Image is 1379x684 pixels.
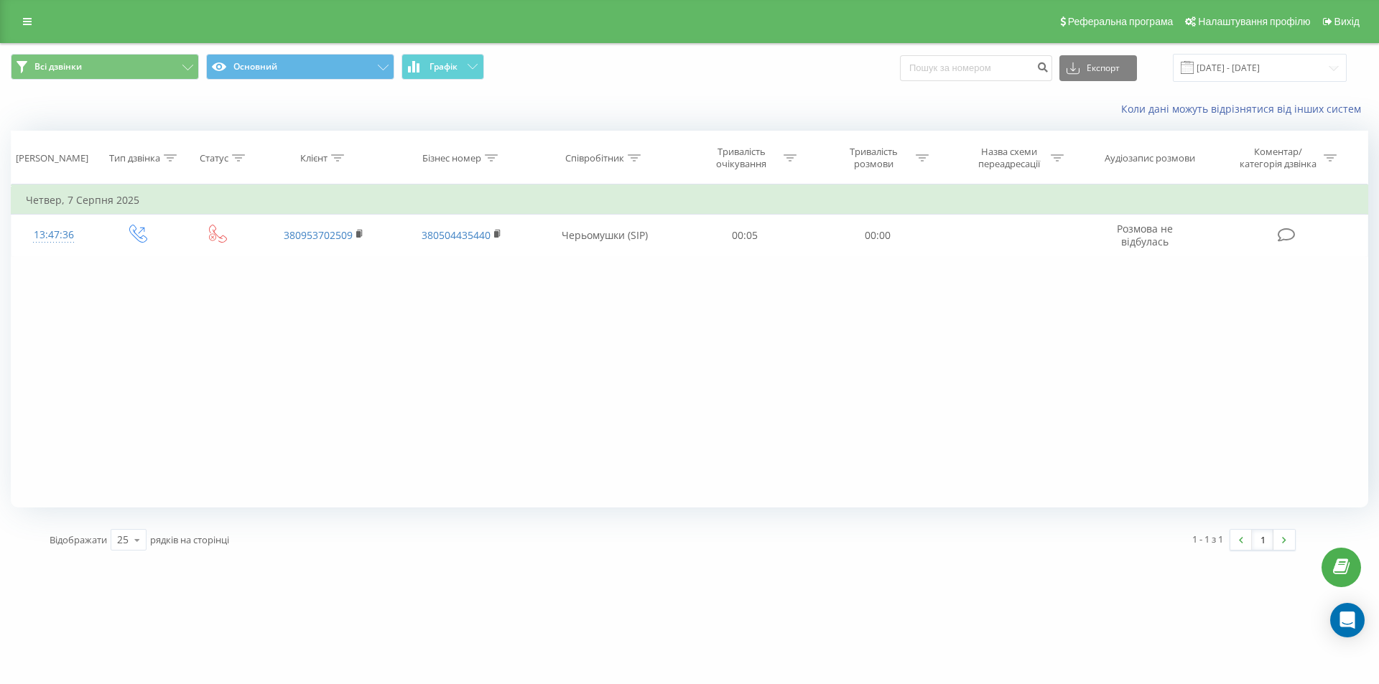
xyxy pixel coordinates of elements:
[11,186,1368,215] td: Четвер, 7 Серпня 2025
[970,146,1047,170] div: Назва схеми переадресації
[1252,530,1273,550] a: 1
[1121,102,1368,116] a: Коли дані можуть відрізнятися вiд інших систем
[1330,603,1365,637] div: Open Intercom Messenger
[109,152,160,164] div: Тип дзвінка
[401,54,484,80] button: Графік
[300,152,328,164] div: Клієнт
[1236,146,1320,170] div: Коментар/категорія дзвінка
[50,533,107,546] span: Відображати
[1198,16,1310,27] span: Налаштування профілю
[835,146,912,170] div: Тривалість розмови
[679,215,811,256] td: 00:05
[422,152,481,164] div: Бізнес номер
[1105,152,1195,164] div: Аудіозапис розмови
[284,228,353,242] a: 380953702509
[430,62,458,72] span: Графік
[34,61,82,72] span: Всі дзвінки
[200,152,228,164] div: Статус
[530,215,679,256] td: Черьомушки (SIP)
[1192,532,1223,546] div: 1 - 1 з 1
[565,152,624,164] div: Співробітник
[1117,222,1173,248] span: Розмова не відбулась
[11,54,199,80] button: Всі дзвінки
[1068,16,1174,27] span: Реферальна програма
[150,533,229,546] span: рядків на сторінці
[1334,16,1360,27] span: Вихід
[16,152,88,164] div: [PERSON_NAME]
[703,146,780,170] div: Тривалість очікування
[117,533,129,547] div: 25
[422,228,491,242] a: 380504435440
[26,221,82,249] div: 13:47:36
[206,54,394,80] button: Основний
[1059,55,1137,81] button: Експорт
[900,55,1052,81] input: Пошук за номером
[811,215,943,256] td: 00:00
